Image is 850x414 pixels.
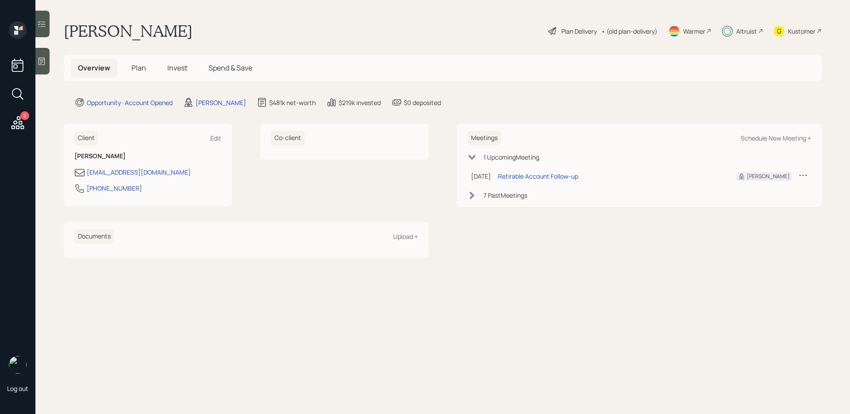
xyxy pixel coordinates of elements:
div: Kustomer [788,27,815,36]
span: Overview [78,63,110,73]
div: $219k invested [339,98,381,107]
h6: [PERSON_NAME] [74,152,221,160]
h6: Documents [74,229,114,244]
div: [EMAIL_ADDRESS][DOMAIN_NAME] [87,168,191,177]
div: [DATE] [471,172,491,181]
h6: Co-client [271,131,305,145]
div: $0 deposited [404,98,441,107]
img: sami-boghos-headshot.png [9,356,27,374]
div: • (old plan-delivery) [601,27,657,36]
div: Edit [210,134,221,142]
div: Plan Delivery [561,27,597,36]
div: Schedule New Meeting + [741,134,811,142]
h1: [PERSON_NAME] [64,21,193,41]
div: [PERSON_NAME] [196,98,246,107]
h6: Meetings [467,131,501,145]
span: Invest [167,63,187,73]
div: Opportunity · Account Opened [87,98,173,107]
div: Warmer [683,27,705,36]
div: [PERSON_NAME] [747,172,790,180]
div: Altruist [736,27,757,36]
div: $481k net-worth [269,98,316,107]
div: 7 Past Meeting s [483,191,527,200]
h6: Client [74,131,98,145]
span: Spend & Save [209,63,252,73]
div: 2 [20,111,29,120]
span: Plan [131,63,146,73]
div: [PHONE_NUMBER] [87,184,142,193]
div: Log out [7,384,28,393]
div: 1 Upcoming Meeting [483,152,539,162]
div: Upload + [393,232,418,241]
div: Retirable Account Follow-up [498,172,578,181]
